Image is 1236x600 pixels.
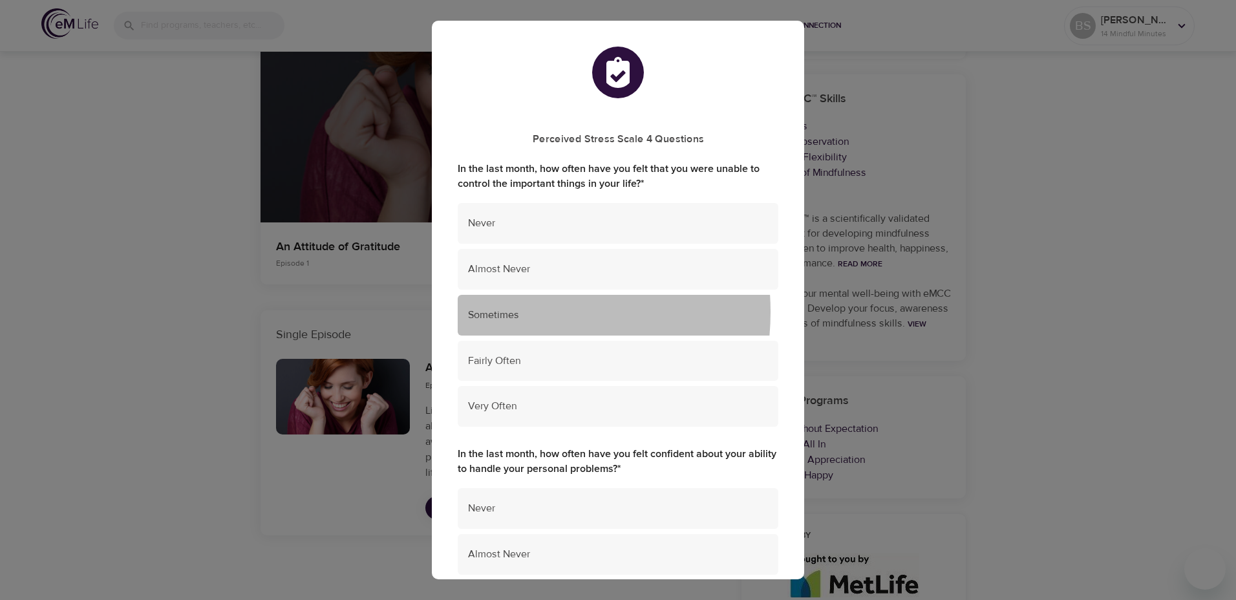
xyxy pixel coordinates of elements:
span: Never [468,216,768,231]
span: Never [468,501,768,516]
span: Almost Never [468,262,768,277]
span: Fairly Often [468,354,768,369]
span: Almost Never [468,547,768,562]
h5: Perceived Stress Scale 4 Questions [458,133,778,146]
label: In the last month, how often have you felt that you were unable to control the important things i... [458,162,778,191]
span: Very Often [468,399,768,414]
label: In the last month, how often have you felt confident about your ability to handle your personal p... [458,447,778,477]
span: Sometimes [468,308,768,323]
